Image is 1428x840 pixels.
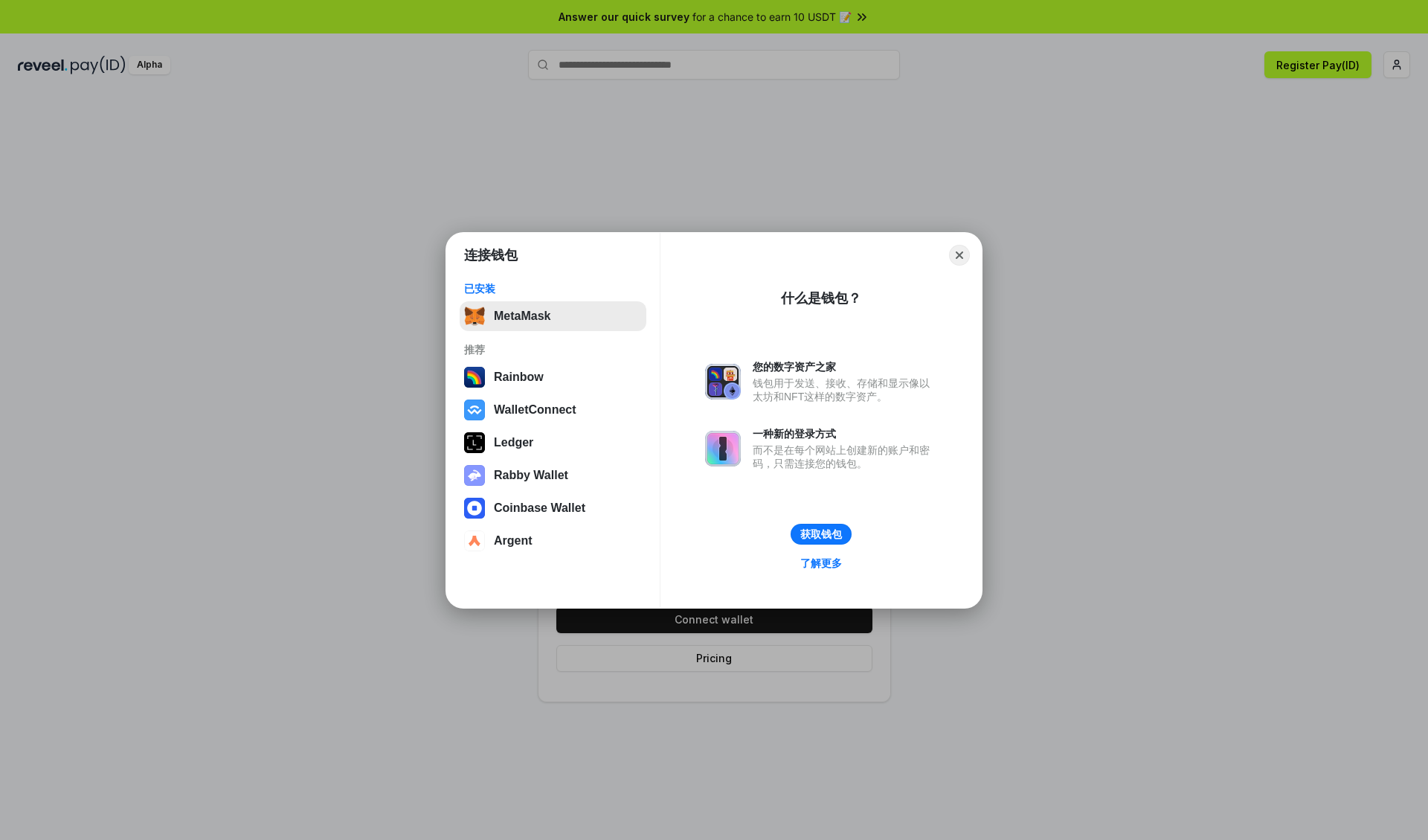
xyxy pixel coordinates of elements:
[464,246,518,264] h1: 连接钱包
[464,498,485,519] img: svg+xml,%3Csvg%20width%3D%2228%22%20height%3D%2228%22%20viewBox%3D%220%200%2028%2028%22%20fill%3D...
[753,360,937,373] div: 您的数字资产之家
[460,493,646,523] button: Coinbase Wallet
[753,443,937,470] div: 而不是在每个网站上创建新的账户和密码，只需连接您的钱包。
[781,289,861,307] div: 什么是钱包？
[460,461,646,490] button: Rabby Wallet
[494,534,533,548] div: Argent
[464,343,642,356] div: 推荐
[705,431,741,467] img: svg+xml,%3Csvg%20xmlns%3D%22http%3A%2F%2Fwww.w3.org%2F2000%2Fsvg%22%20fill%3D%22none%22%20viewBox...
[460,362,646,392] button: Rainbow
[800,528,842,541] div: 获取钱包
[464,465,485,486] img: svg+xml,%3Csvg%20xmlns%3D%22http%3A%2F%2Fwww.w3.org%2F2000%2Fsvg%22%20fill%3D%22none%22%20viewBox...
[494,403,576,417] div: WalletConnect
[494,501,585,515] div: Coinbase Wallet
[460,428,646,458] button: Ledger
[494,469,568,482] div: Rabby Wallet
[753,427,937,440] div: 一种新的登录方式
[791,554,851,573] a: 了解更多
[753,376,937,403] div: 钱包用于发送、接收、存储和显示像以太坊和NFT这样的数字资产。
[460,526,646,556] button: Argent
[464,400,485,420] img: svg+xml,%3Csvg%20width%3D%2228%22%20height%3D%2228%22%20viewBox%3D%220%200%2028%2028%22%20fill%3D...
[791,524,852,545] button: 获取钱包
[460,301,646,331] button: MetaMask
[464,306,485,327] img: svg+xml,%3Csvg%20fill%3D%22none%22%20height%3D%2233%22%20viewBox%3D%220%200%2035%2033%22%20width%...
[949,245,970,266] button: Close
[705,364,741,400] img: svg+xml,%3Csvg%20xmlns%3D%22http%3A%2F%2Fwww.w3.org%2F2000%2Fsvg%22%20fill%3D%22none%22%20viewBox...
[494,436,533,449] div: Ledger
[460,395,646,425] button: WalletConnect
[464,530,485,551] img: svg+xml,%3Csvg%20width%3D%2228%22%20height%3D%2228%22%20viewBox%3D%220%200%2028%2028%22%20fill%3D...
[464,432,485,453] img: svg+xml,%3Csvg%20xmlns%3D%22http%3A%2F%2Fwww.w3.org%2F2000%2Fsvg%22%20width%3D%2228%22%20height%3...
[800,557,842,570] div: 了解更多
[464,282,642,295] div: 已安装
[464,367,485,388] img: svg+xml,%3Csvg%20width%3D%22120%22%20height%3D%22120%22%20viewBox%3D%220%200%20120%20120%22%20fil...
[494,371,544,384] div: Rainbow
[494,310,550,323] div: MetaMask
